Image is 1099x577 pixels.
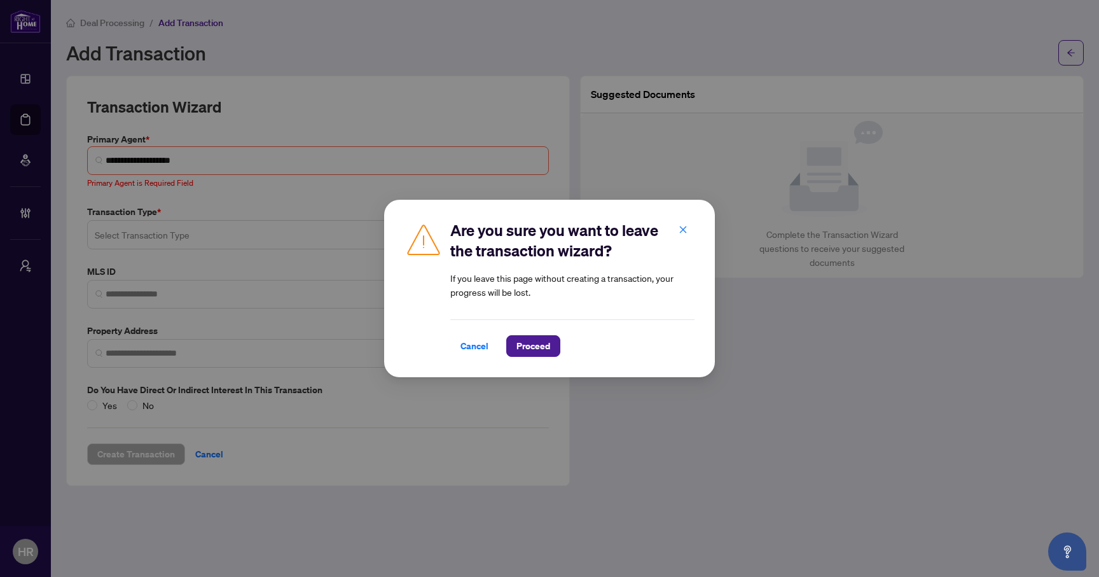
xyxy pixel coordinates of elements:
button: Cancel [450,335,499,357]
span: Proceed [516,336,550,356]
span: close [679,225,688,234]
span: Cancel [460,336,488,356]
button: Proceed [506,335,560,357]
article: If you leave this page without creating a transaction, your progress will be lost. [450,271,695,299]
button: Open asap [1048,532,1086,571]
h2: Are you sure you want to leave the transaction wizard? [450,220,695,261]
